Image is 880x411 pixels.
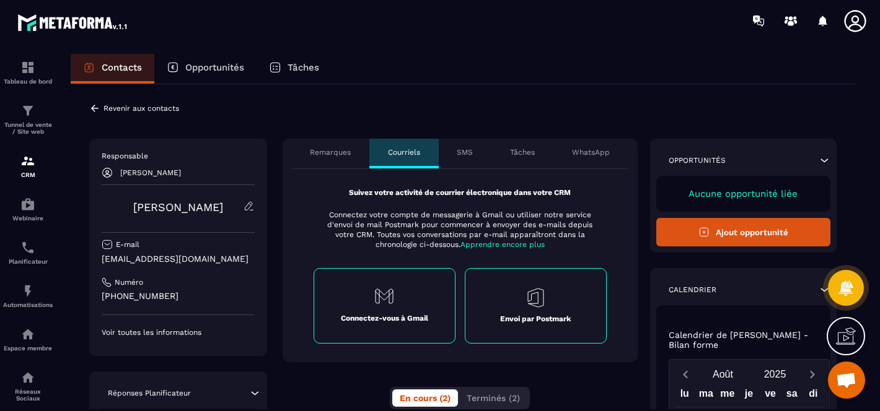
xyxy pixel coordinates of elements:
p: Automatisations [3,301,53,308]
p: Suivez votre activité de courrier électronique dans votre CRM [314,188,607,197]
a: formationformationTableau de bord [3,51,53,94]
p: Réseaux Sociaux [3,388,53,402]
p: [EMAIL_ADDRESS][DOMAIN_NAME] [102,253,255,265]
a: automationsautomationsEspace membre [3,318,53,361]
a: schedulerschedulerPlanificateur [3,231,53,274]
img: automations [20,283,35,298]
p: Revenir aux contacts [103,104,179,113]
img: automations [20,327,35,342]
p: Calendrier [669,285,716,295]
p: Tableau de bord [3,78,53,85]
p: Aucune opportunité liée [669,188,819,199]
a: Opportunités [154,54,257,84]
button: Ajout opportunité [656,218,831,246]
div: ve [760,385,781,407]
p: Voir toutes les informations [102,327,255,337]
img: formation [20,60,35,75]
a: automationsautomationsAutomatisations [3,274,53,318]
p: Réponses Planificateur [108,388,191,398]
div: lu [674,385,695,407]
img: formation [20,103,35,118]
p: [PERSON_NAME] [120,168,181,177]
p: Envoi par Postmark [500,314,571,324]
div: ma [695,385,717,407]
a: Ouvrir le chat [828,361,865,399]
a: Tâches [257,54,332,84]
img: logo [17,11,129,33]
div: sa [781,385,803,407]
span: Terminés (2) [467,393,520,403]
button: Terminés (2) [459,389,527,407]
a: automationsautomationsWebinaire [3,188,53,231]
p: Responsable [102,151,255,161]
a: formationformationTunnel de vente / Site web [3,94,53,144]
div: di [803,385,824,407]
button: Open months overlay [697,363,749,385]
button: Next month [801,366,824,383]
p: Courriels [388,147,420,157]
p: Remarques [310,147,351,157]
p: Calendrier de [PERSON_NAME] - Bilan forme [669,330,819,350]
p: SMS [457,147,473,157]
p: Contacts [102,62,142,73]
img: social-network [20,370,35,385]
p: CRM [3,171,53,178]
a: [PERSON_NAME] [133,201,223,214]
span: En cours (2) [400,393,451,403]
p: Numéro [115,277,143,287]
p: Webinaire [3,215,53,222]
p: WhatsApp [572,147,610,157]
p: [PHONE_NUMBER] [102,290,255,302]
p: E-mail [116,240,139,249]
button: En cours (2) [392,389,458,407]
p: Tâches [288,62,319,73]
span: Apprendre encore plus [460,240,545,249]
p: Opportunités [669,155,726,165]
img: automations [20,197,35,212]
div: je [738,385,760,407]
p: Tâches [510,147,535,157]
a: Contacts [71,54,154,84]
p: Tunnel de vente / Site web [3,121,53,135]
p: Connectez-vous à Gmail [341,313,428,323]
img: scheduler [20,240,35,255]
a: social-networksocial-networkRéseaux Sociaux [3,361,53,411]
p: Connectez votre compte de messagerie à Gmail ou utiliser notre service d'envoi de mail Postmark p... [319,210,601,249]
button: Previous month [674,366,697,383]
p: Espace membre [3,345,53,352]
p: Opportunités [185,62,244,73]
p: Planificateur [3,258,53,265]
div: me [717,385,739,407]
img: formation [20,154,35,168]
a: formationformationCRM [3,144,53,188]
button: Open years overlay [749,363,801,385]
